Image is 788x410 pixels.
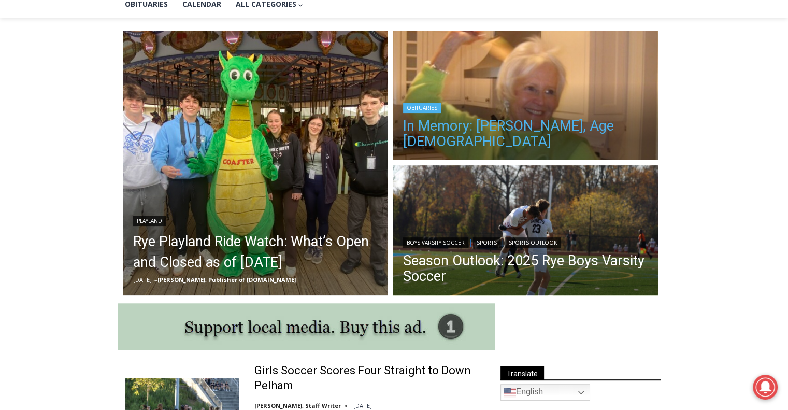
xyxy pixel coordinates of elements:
[505,237,561,248] a: Sports Outlook
[393,31,658,163] img: Obituary - Barbara defrondeville
[262,1,490,101] div: "[PERSON_NAME] and I covered the [DATE] Parade, which was a really eye opening experience as I ha...
[133,216,166,226] a: Playland
[157,276,296,284] a: [PERSON_NAME], Publisher of [DOMAIN_NAME]
[107,65,152,124] div: "the precise, almost orchestrated movements of cutting and assembling sushi and [PERSON_NAME] mak...
[3,107,102,146] span: Open Tues. - Sun. [PHONE_NUMBER]
[500,384,590,401] a: English
[271,103,480,126] span: Intern @ [DOMAIN_NAME]
[393,165,658,298] a: Read More Season Outlook: 2025 Rye Boys Varsity Soccer
[1,104,104,129] a: Open Tues. - Sun. [PHONE_NUMBER]
[403,237,468,248] a: Boys Varsity Soccer
[249,101,502,129] a: Intern @ [DOMAIN_NAME]
[254,402,341,409] a: [PERSON_NAME], Staff Writer
[403,118,648,149] a: In Memory: [PERSON_NAME], Age [DEMOGRAPHIC_DATA]
[403,235,648,248] div: | |
[393,31,658,163] a: Read More In Memory: Barbara de Frondeville, Age 88
[393,165,658,298] img: (PHOTO: Alex van der Voort and Lex Cox of Rye Boys Varsity Soccer on Thursday, October 31, 2024 f...
[500,366,544,380] span: Translate
[254,363,482,393] a: Girls Soccer Scores Four Straight to Down Pelham
[403,253,648,284] a: Season Outlook: 2025 Rye Boys Varsity Soccer
[154,276,157,284] span: –
[473,237,500,248] a: Sports
[403,103,441,113] a: Obituaries
[123,31,388,296] a: Read More Rye Playland Ride Watch: What’s Open and Closed as of Thursday, September 4, 2025
[133,231,378,273] a: Rye Playland Ride Watch: What’s Open and Closed as of [DATE]
[353,402,372,409] time: [DATE]
[118,303,495,350] img: support local media, buy this ad
[133,276,152,284] time: [DATE]
[504,386,516,399] img: en
[123,31,388,296] img: (PHOTO: MyRye.com interns from Rye High School with Coaster the Dragon during a Playland Park med...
